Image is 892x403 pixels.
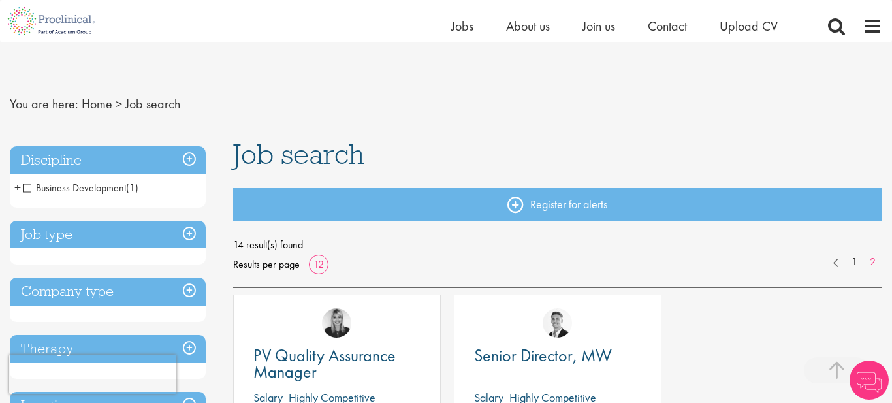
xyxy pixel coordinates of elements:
span: Results per page [233,255,300,274]
a: Register for alerts [233,188,883,221]
span: Job search [233,137,364,172]
span: Senior Director, MW [474,344,612,366]
span: Business Development [23,181,126,195]
img: Chatbot [850,361,889,400]
a: Senior Director, MW [474,347,641,364]
a: Upload CV [720,18,778,35]
a: breadcrumb link [82,95,112,112]
a: 2 [863,255,882,270]
img: Janelle Jones [322,308,351,338]
span: Job search [125,95,180,112]
a: About us [506,18,550,35]
span: > [116,95,122,112]
h3: Job type [10,221,206,249]
iframe: reCAPTCHA [9,355,176,394]
span: + [14,178,21,197]
h3: Company type [10,278,206,306]
a: Join us [582,18,615,35]
span: You are here: [10,95,78,112]
a: Contact [648,18,687,35]
img: George Watson [543,308,572,338]
span: 14 result(s) found [233,235,883,255]
h3: Therapy [10,335,206,363]
a: 1 [845,255,864,270]
span: (1) [126,181,138,195]
span: PV Quality Assurance Manager [253,344,396,383]
span: Business Development [23,181,138,195]
h3: Discipline [10,146,206,174]
a: Jobs [451,18,473,35]
a: PV Quality Assurance Manager [253,347,421,380]
a: 12 [309,257,328,271]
